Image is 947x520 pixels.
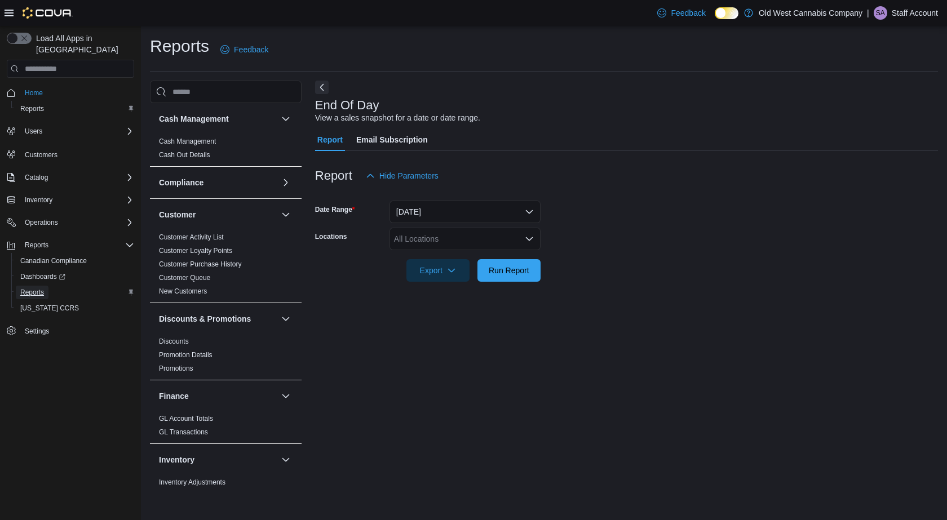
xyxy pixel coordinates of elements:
[16,270,70,283] a: Dashboards
[20,304,79,313] span: [US_STATE] CCRS
[279,312,293,326] button: Discounts & Promotions
[20,171,52,184] button: Catalog
[2,323,139,339] button: Settings
[2,170,139,185] button: Catalog
[279,112,293,126] button: Cash Management
[159,337,189,345] a: Discounts
[159,337,189,346] span: Discounts
[317,128,343,151] span: Report
[361,165,443,187] button: Hide Parameters
[159,365,193,372] a: Promotions
[159,177,277,188] button: Compliance
[159,454,194,465] h3: Inventory
[159,313,251,325] h3: Discounts & Promotions
[2,85,139,101] button: Home
[279,389,293,403] button: Finance
[20,325,54,338] a: Settings
[159,113,277,125] button: Cash Management
[20,193,57,207] button: Inventory
[20,193,134,207] span: Inventory
[489,265,529,276] span: Run Report
[159,260,242,269] span: Customer Purchase History
[413,259,463,282] span: Export
[715,19,715,20] span: Dark Mode
[159,351,213,359] a: Promotion Details
[2,237,139,253] button: Reports
[315,112,480,124] div: View a sales snapshot for a date or date range.
[16,102,48,115] a: Reports
[150,412,302,443] div: Finance
[20,216,134,229] span: Operations
[2,123,139,139] button: Users
[11,253,139,269] button: Canadian Compliance
[159,454,277,465] button: Inventory
[759,6,862,20] p: Old West Cannabis Company
[11,285,139,300] button: Reports
[159,247,232,255] a: Customer Loyalty Points
[159,273,210,282] span: Customer Queue
[2,215,139,230] button: Operations
[159,313,277,325] button: Discounts & Promotions
[159,428,208,437] span: GL Transactions
[25,241,48,250] span: Reports
[16,301,83,315] a: [US_STATE] CCRS
[279,453,293,466] button: Inventory
[892,6,938,20] p: Staff Account
[159,390,189,402] h3: Finance
[315,232,347,241] label: Locations
[234,44,268,55] span: Feedback
[16,286,48,299] a: Reports
[315,81,329,94] button: Next
[20,147,134,161] span: Customers
[525,234,534,243] button: Open list of options
[159,177,203,188] h3: Compliance
[16,102,134,115] span: Reports
[20,171,134,184] span: Catalog
[159,415,213,423] a: GL Account Totals
[159,209,277,220] button: Customer
[216,38,273,61] a: Feedback
[876,6,885,20] span: SA
[315,169,352,183] h3: Report
[159,233,224,241] a: Customer Activity List
[279,208,293,221] button: Customer
[653,2,710,24] a: Feedback
[25,218,58,227] span: Operations
[150,230,302,303] div: Customer
[20,216,63,229] button: Operations
[315,205,355,214] label: Date Range
[159,491,251,500] span: Inventory by Product Historical
[159,414,213,423] span: GL Account Totals
[25,195,52,205] span: Inventory
[11,300,139,316] button: [US_STATE] CCRS
[159,350,213,359] span: Promotion Details
[16,254,134,268] span: Canadian Compliance
[16,270,134,283] span: Dashboards
[16,286,134,299] span: Reports
[159,246,232,255] span: Customer Loyalty Points
[315,99,379,112] h3: End Of Day
[874,6,887,20] div: Staff Account
[20,238,134,252] span: Reports
[32,33,134,55] span: Load All Apps in [GEOGRAPHIC_DATA]
[150,335,302,380] div: Discounts & Promotions
[25,150,57,159] span: Customers
[671,7,705,19] span: Feedback
[159,364,193,373] span: Promotions
[867,6,869,20] p: |
[356,128,428,151] span: Email Subscription
[159,151,210,159] a: Cash Out Details
[159,287,207,296] span: New Customers
[159,260,242,268] a: Customer Purchase History
[25,88,43,97] span: Home
[159,287,207,295] a: New Customers
[20,86,47,100] a: Home
[11,269,139,285] a: Dashboards
[406,259,470,282] button: Export
[159,478,225,486] a: Inventory Adjustments
[23,7,73,19] img: Cova
[2,192,139,208] button: Inventory
[20,288,44,297] span: Reports
[159,137,216,145] a: Cash Management
[20,256,87,265] span: Canadian Compliance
